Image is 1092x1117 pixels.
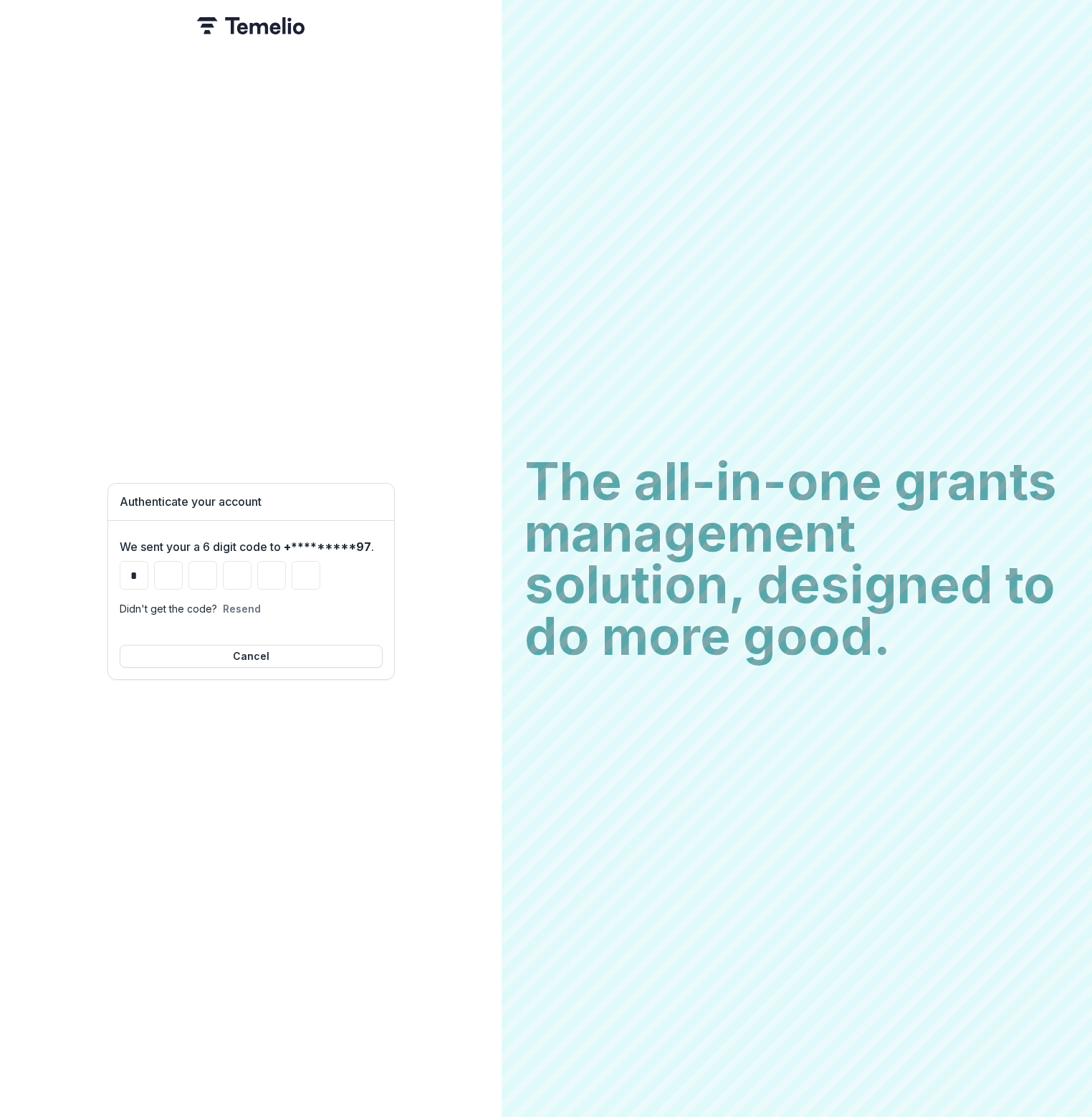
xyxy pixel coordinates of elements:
[197,17,305,34] img: Temelio
[223,603,261,615] button: Resend
[120,538,374,555] label: We sent your a 6 digit code to .
[154,561,183,590] input: Please enter your pin code
[120,601,217,616] p: Didn't get the code?
[188,561,217,590] input: Please enter your pin code
[257,561,286,590] input: Please enter your pin code
[120,561,148,590] input: Please enter your pin code
[292,561,320,590] input: Please enter your pin code
[120,645,383,668] button: Cancel
[223,561,252,590] input: Please enter your pin code
[120,495,383,509] h1: Authenticate your account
